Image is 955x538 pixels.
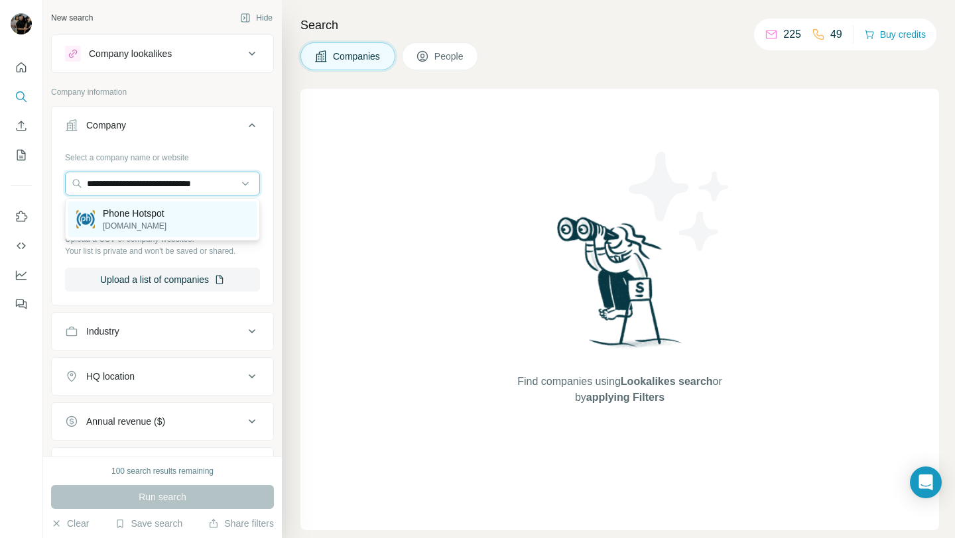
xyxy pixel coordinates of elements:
span: People [434,50,465,63]
button: Upload a list of companies [65,268,260,292]
img: Surfe Illustration - Stars [620,142,739,261]
div: HQ location [86,370,135,383]
p: 225 [783,27,801,42]
button: Dashboard [11,263,32,287]
span: Lookalikes search [621,376,713,387]
div: Open Intercom Messenger [910,466,942,498]
button: Employees (size) [52,451,273,482]
div: Select a company name or website [65,146,260,164]
button: My lists [11,143,32,167]
p: 49 [830,27,842,42]
div: New search [51,12,93,24]
button: Use Surfe on LinkedIn [11,205,32,229]
button: Clear [51,517,89,530]
p: Your list is private and won't be saved or shared. [65,245,260,257]
div: Annual revenue ($) [86,415,165,428]
button: Buy credits [864,25,926,44]
button: Industry [52,315,273,347]
button: Enrich CSV [11,114,32,138]
h4: Search [300,16,939,34]
span: applying Filters [586,392,665,403]
p: Phone Hotspot [103,207,166,220]
p: [DOMAIN_NAME] [103,220,166,232]
button: Company lookalikes [52,38,273,70]
span: Companies [333,50,381,63]
div: Company lookalikes [89,47,172,60]
div: Industry [86,325,119,338]
button: Share filters [208,517,274,530]
button: Feedback [11,292,32,316]
button: Hide [231,8,282,28]
span: Find companies using or by [513,374,726,405]
button: Quick start [11,56,32,80]
button: Use Surfe API [11,234,32,258]
img: Avatar [11,13,32,34]
button: Company [52,109,273,146]
img: Phone Hotspot [76,210,95,229]
button: HQ location [52,360,273,392]
button: Save search [115,517,182,530]
button: Annual revenue ($) [52,405,273,437]
button: Search [11,85,32,109]
p: Company information [51,86,274,98]
img: Surfe Illustration - Woman searching with binoculars [551,213,689,361]
div: 100 search results remaining [111,465,214,477]
div: Company [86,119,126,132]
